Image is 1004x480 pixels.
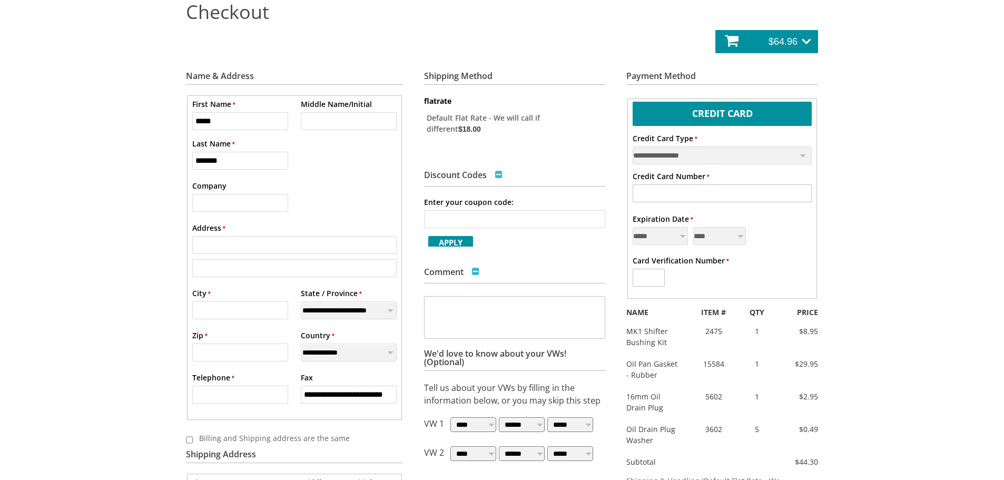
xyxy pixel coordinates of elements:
[301,330,334,341] label: Country
[424,417,444,436] p: VW 1
[618,307,687,318] div: NAME
[192,330,208,341] label: Zip
[633,171,710,182] label: Credit Card Number
[687,424,740,435] div: 3602
[424,109,584,136] label: Default Flat Rate - We will call if different
[633,255,729,266] label: Card Verification Number
[740,391,774,402] div: 1
[774,307,826,318] div: PRICE
[192,222,225,233] label: Address
[186,72,403,85] h3: Name & Address
[618,326,687,348] div: MK1 Shifter Bushing Kit
[192,99,235,110] label: First Name
[424,268,479,276] h3: Comment
[424,197,514,208] label: Enter your coupon code:
[618,358,687,380] div: Oil Pan Gasket - Rubber
[774,424,826,435] div: $0.49
[301,288,362,299] label: State / Province
[458,125,481,133] span: $18.00
[740,358,774,369] div: 1
[633,213,693,224] label: Expiration Date
[428,236,473,249] span: Apply
[192,288,211,299] label: City
[687,391,740,402] div: 5602
[769,36,798,47] span: $64.96
[626,72,818,85] h3: Payment Method
[301,372,313,383] label: Fax
[740,326,774,337] div: 1
[774,358,826,369] div: $29.95
[424,233,477,247] button: Apply
[192,138,235,149] label: Last Name
[740,424,774,435] div: 5
[633,133,697,144] label: Credit Card Type
[618,391,687,413] div: 16mm Oil Drain Plug
[301,99,372,110] label: Middle Name/Initial
[687,307,740,318] div: ITEM #
[687,326,740,337] div: 2475
[192,372,234,383] label: Telephone
[192,180,227,191] label: Company
[774,391,826,402] div: $2.95
[424,72,605,85] h3: Shipping Method
[424,171,503,179] h3: Discount Codes
[618,456,785,467] div: Subtotal
[186,440,403,463] h3: Shipping Address
[687,358,740,369] div: 15584
[633,102,812,123] label: Credit Card
[424,349,605,371] h3: We'd love to know about your VWs! (Optional)
[740,307,774,318] div: QTY
[424,446,444,465] p: VW 2
[193,429,389,447] label: Billing and Shipping address are the same
[424,96,605,106] dt: flatrate
[618,424,687,446] div: Oil Drain Plug Washer
[424,381,605,407] p: Tell us about your VWs by filling in the information below, or you may skip this step
[785,456,818,467] div: $44.30
[774,326,826,337] div: $8.95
